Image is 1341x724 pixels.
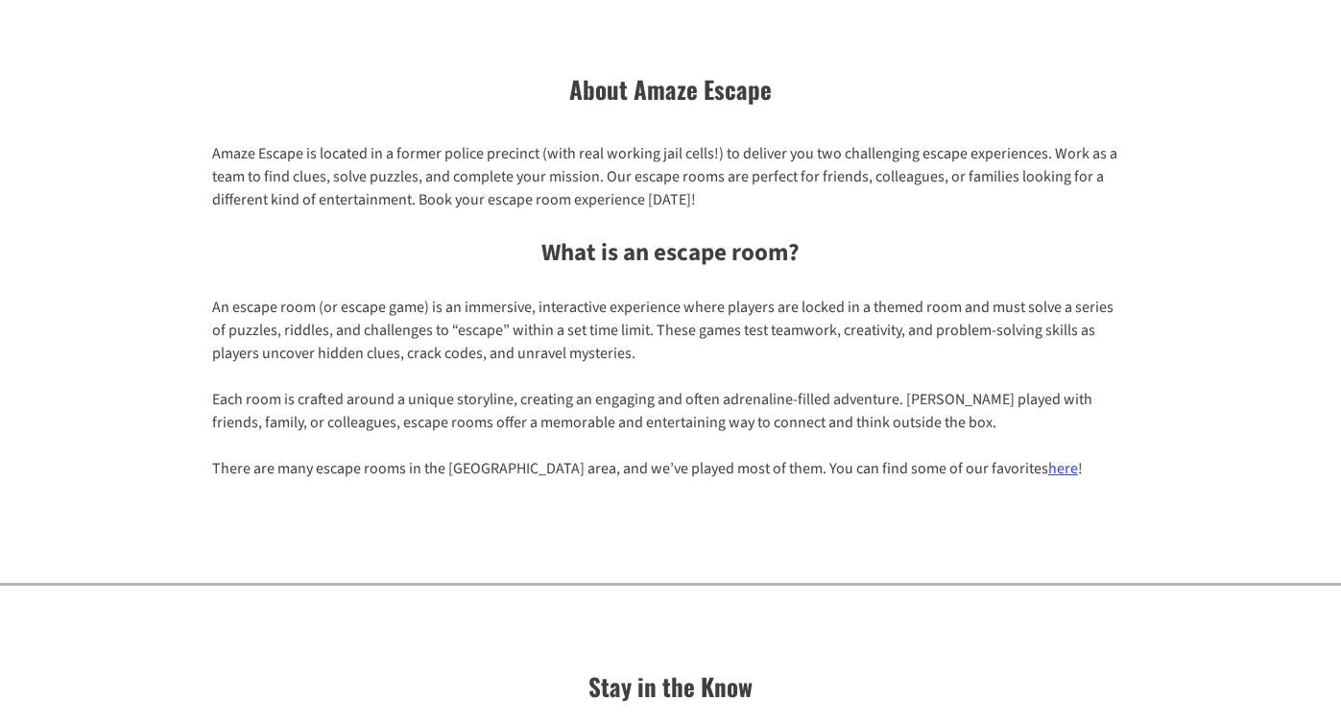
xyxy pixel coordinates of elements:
p: Each room is crafted around a unique storyline, creating an engaging and often adrenaline-filled ... [212,388,1130,434]
h3: What is an escape room? [212,235,1130,272]
p: Amaze Escape is located in a former police precinct (with real working jail cells!) to deliver yo... [212,142,1130,211]
p: There are many escape rooms in the [GEOGRAPHIC_DATA] area, and we’ve played most of them. You can... [212,457,1130,480]
p: An escape room (or escape game) is an immersive, interactive experience where players are locked ... [212,296,1130,365]
h2: Stay in the Know [67,668,1274,705]
a: here [1048,458,1078,479]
